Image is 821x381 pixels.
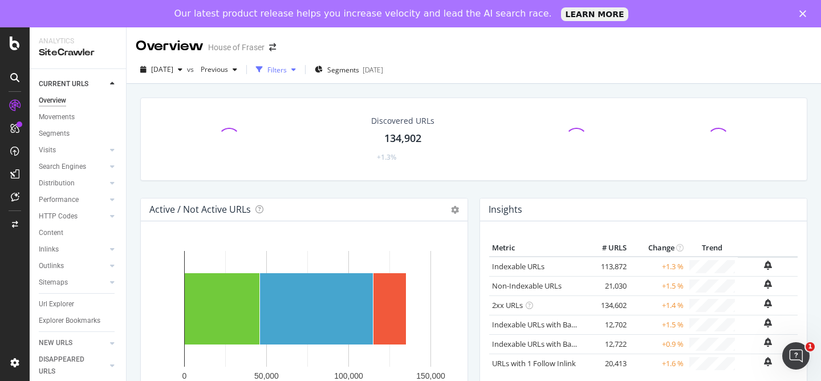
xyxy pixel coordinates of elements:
div: Close [799,10,811,17]
td: 21,030 [584,276,629,295]
text: 100,000 [334,371,363,380]
div: Search Engines [39,161,86,173]
a: Explorer Bookmarks [39,315,118,327]
div: Explorer Bookmarks [39,315,100,327]
a: 2xx URLs [492,300,523,310]
td: 113,872 [584,257,629,277]
a: URLs with 1 Follow Inlink [492,358,576,368]
a: Performance [39,194,107,206]
div: bell-plus [764,338,772,347]
div: Inlinks [39,244,59,256]
div: Outlinks [39,260,64,272]
iframe: Intercom live chat [782,342,810,370]
button: Previous [196,60,242,79]
a: Indexable URLs with Bad Description [492,339,616,349]
a: Sitemaps [39,277,107,289]
div: bell-plus [764,357,772,366]
button: Filters [251,60,300,79]
td: +1.6 % [629,354,686,373]
td: 12,702 [584,315,629,334]
td: +1.4 % [629,295,686,315]
div: Overview [39,95,66,107]
span: 1 [806,342,815,351]
a: CURRENT URLS [39,78,107,90]
a: HTTP Codes [39,210,107,222]
h4: Active / Not Active URLs [149,202,251,217]
th: # URLS [584,240,629,257]
span: Segments [327,65,359,75]
div: Our latest product release helps you increase velocity and lead the AI search race. [174,8,552,19]
div: Sitemaps [39,277,68,289]
a: Non-Indexable URLs [492,281,562,291]
a: Distribution [39,177,107,189]
a: Movements [39,111,118,123]
i: Options [451,206,459,214]
div: Url Explorer [39,298,74,310]
div: SiteCrawler [39,46,117,59]
div: CURRENT URLS [39,78,88,90]
th: Metric [489,240,584,257]
div: Visits [39,144,56,156]
div: Distribution [39,177,75,189]
a: Indexable URLs [492,261,544,271]
th: Change [629,240,686,257]
a: Indexable URLs with Bad H1 [492,319,587,330]
div: arrow-right-arrow-left [269,43,276,51]
div: Segments [39,128,70,140]
a: Content [39,227,118,239]
div: bell-plus [764,318,772,327]
h4: Insights [489,202,522,217]
td: +1.3 % [629,257,686,277]
div: +1.3% [377,152,396,162]
td: +1.5 % [629,315,686,334]
th: Trend [686,240,738,257]
div: 134,902 [384,131,421,146]
a: Overview [39,95,118,107]
div: bell-plus [764,279,772,289]
div: Analytics [39,37,117,46]
div: Content [39,227,63,239]
a: DISAPPEARED URLS [39,354,107,378]
a: Url Explorer [39,298,118,310]
div: NEW URLS [39,337,72,349]
td: +1.5 % [629,276,686,295]
div: House of Fraser [208,42,265,53]
div: [DATE] [363,65,383,75]
a: Visits [39,144,107,156]
text: 150,000 [416,371,445,380]
div: Performance [39,194,79,206]
div: bell-plus [764,299,772,308]
text: 50,000 [254,371,279,380]
td: 20,413 [584,354,629,373]
a: Inlinks [39,244,107,256]
span: Previous [196,64,228,74]
div: Filters [267,65,287,75]
div: Overview [136,37,204,56]
button: [DATE] [136,60,187,79]
a: Outlinks [39,260,107,272]
div: HTTP Codes [39,210,78,222]
div: bell-plus [764,261,772,270]
text: 0 [182,371,187,380]
a: Search Engines [39,161,107,173]
span: 2025 Aug. 16th [151,64,173,74]
a: Segments [39,128,118,140]
a: LEARN MORE [561,7,629,21]
div: Discovered URLs [371,115,434,127]
span: vs [187,64,196,74]
td: 134,602 [584,295,629,315]
div: DISAPPEARED URLS [39,354,96,378]
button: Segments[DATE] [310,60,388,79]
div: Movements [39,111,75,123]
td: 12,722 [584,334,629,354]
td: +0.9 % [629,334,686,354]
a: NEW URLS [39,337,107,349]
